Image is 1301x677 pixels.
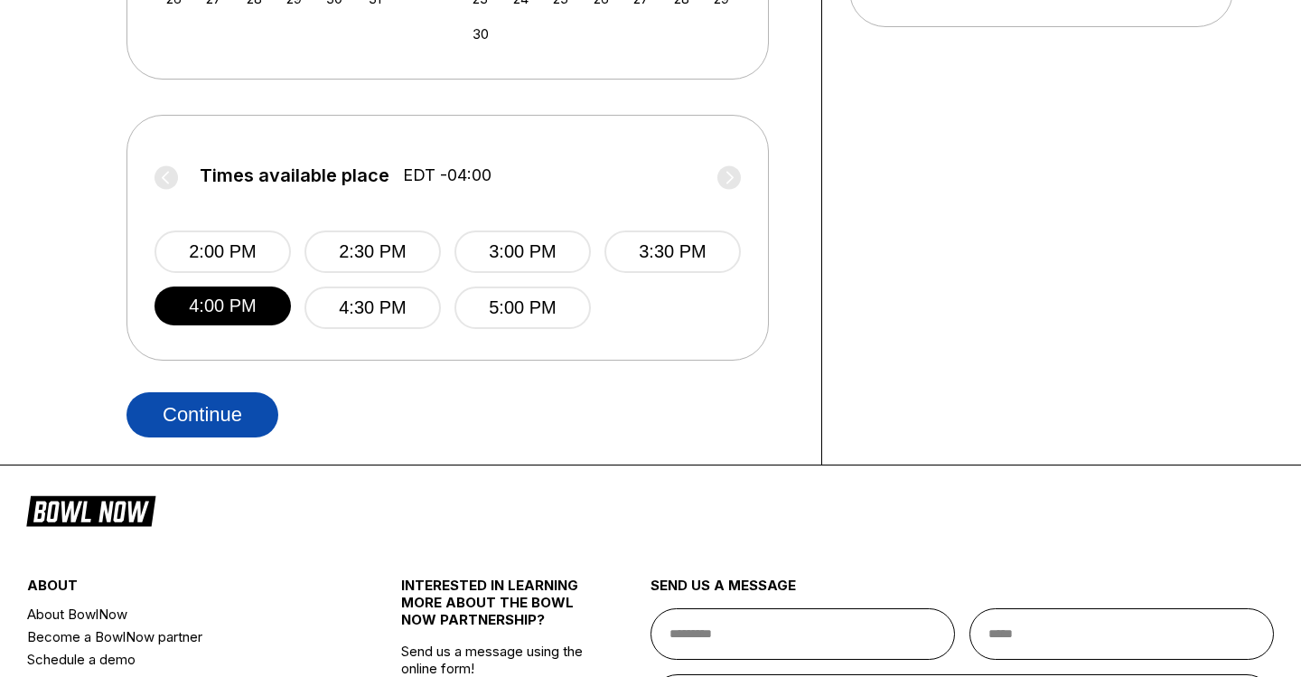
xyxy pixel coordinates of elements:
button: 4:30 PM [304,287,441,329]
a: Become a BowlNow partner [27,625,339,648]
button: 4:00 PM [154,287,291,325]
div: Choose Sunday, November 30th, 2025 [468,22,492,46]
div: about [27,577,339,603]
button: 2:00 PM [154,230,291,273]
a: Schedule a demo [27,648,339,671]
span: EDT -04:00 [403,165,491,185]
button: 3:30 PM [604,230,741,273]
a: About BowlNow [27,603,339,625]
button: 5:00 PM [454,287,591,329]
div: send us a message [650,577,1274,608]
button: Continue [126,392,278,437]
button: 2:30 PM [304,230,441,273]
div: INTERESTED IN LEARNING MORE ABOUT THE BOWL NOW PARTNERSHIP? [401,577,588,643]
span: Times available place [200,165,389,185]
button: 3:00 PM [454,230,591,273]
